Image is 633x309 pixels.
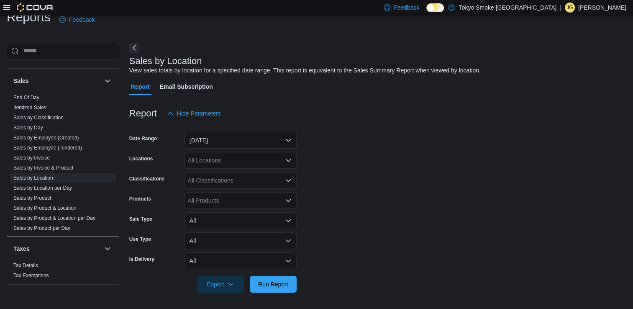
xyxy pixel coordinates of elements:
button: All [185,212,297,229]
button: Next [129,43,139,53]
label: Is Delivery [129,256,154,263]
button: Sales [13,77,101,85]
a: Itemized Sales [13,105,46,111]
button: Run Report [250,276,297,293]
h3: Report [129,108,157,118]
span: End Of Day [13,94,39,101]
label: Products [129,196,151,202]
button: Export [197,276,244,293]
h3: Sales [13,77,29,85]
a: Sales by Invoice [13,155,50,161]
label: Use Type [129,236,151,242]
a: Sales by Invoice & Product [13,165,73,171]
a: Sales by Product per Day [13,225,70,231]
a: Sales by Product & Location per Day [13,215,95,221]
span: Sales by Location [13,175,53,181]
label: Date Range [129,135,159,142]
span: Sales by Invoice & Product [13,165,73,171]
button: Taxes [13,245,101,253]
a: Sales by Location per Day [13,185,72,191]
label: Sale Type [129,216,152,222]
p: | [560,3,561,13]
span: Sales by Employee (Created) [13,134,79,141]
a: Sales by Employee (Tendered) [13,145,82,151]
span: Dark Mode [426,12,427,13]
a: Sales by Location [13,175,53,181]
span: Export [202,276,239,293]
span: Report [131,78,150,95]
button: All [185,232,297,249]
span: Email Subscription [160,78,213,95]
button: Open list of options [285,177,292,184]
h1: Reports [7,9,51,26]
a: Tax Exemptions [13,273,49,278]
h3: Taxes [13,245,30,253]
a: Sales by Product [13,195,51,201]
span: Tax Details [13,262,38,269]
span: Tax Exemptions [13,272,49,279]
span: Feedback [394,3,419,12]
span: Hide Parameters [177,109,221,118]
a: Sales by Employee (Created) [13,135,79,141]
span: Sales by Day [13,124,43,131]
button: Sales [103,76,113,86]
button: All [185,252,297,269]
a: Sales by Classification [13,115,64,121]
img: Cova [17,3,54,12]
span: JG [566,3,573,13]
span: Feedback [69,15,95,24]
a: Feedback [56,11,98,28]
button: Taxes [103,244,113,254]
span: Sales by Employee (Tendered) [13,144,82,151]
a: Sales by Day [13,125,43,131]
label: Classifications [129,175,165,182]
span: Itemized Sales [13,104,46,111]
a: End Of Day [13,95,39,100]
span: Sales by Classification [13,114,64,121]
div: Jaydon Gardiner [565,3,575,13]
a: Tax Details [13,263,38,268]
p: [PERSON_NAME] [578,3,626,13]
div: Sales [7,93,119,237]
label: Locations [129,155,153,162]
button: Open list of options [285,197,292,204]
input: Dark Mode [426,3,444,12]
p: Tokyo Smoke [GEOGRAPHIC_DATA] [459,3,557,13]
button: Open list of options [285,157,292,164]
span: Run Report [258,280,288,288]
div: View sales totals by location for a specified date range. This report is equivalent to the Sales ... [129,66,481,75]
h3: Sales by Location [129,56,202,66]
span: Sales by Invoice [13,154,50,161]
div: Taxes [7,260,119,284]
a: Sales by Product & Location [13,205,77,211]
button: [DATE] [185,132,297,149]
button: Hide Parameters [164,105,224,122]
